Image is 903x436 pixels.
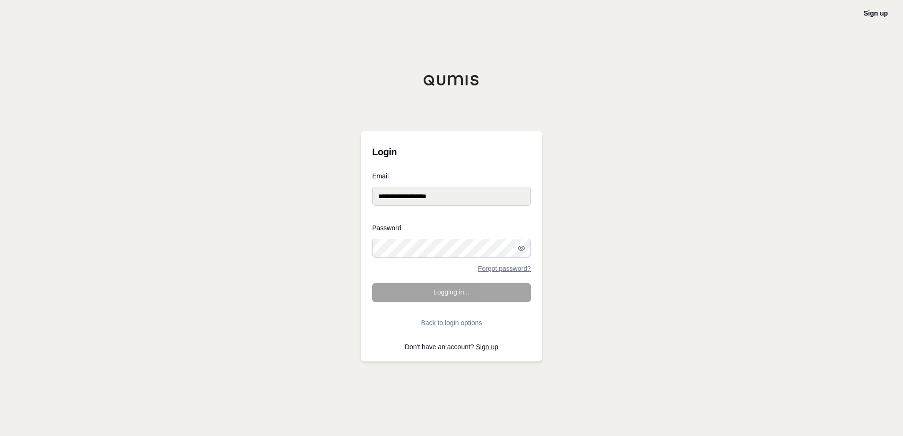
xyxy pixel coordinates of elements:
h3: Login [372,143,531,161]
img: Qumis [423,75,480,86]
button: Back to login options [372,313,531,332]
label: Email [372,173,531,179]
a: Forgot password? [478,265,531,272]
label: Password [372,225,531,231]
a: Sign up [864,9,888,17]
p: Don't have an account? [372,344,531,350]
a: Sign up [476,343,498,351]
